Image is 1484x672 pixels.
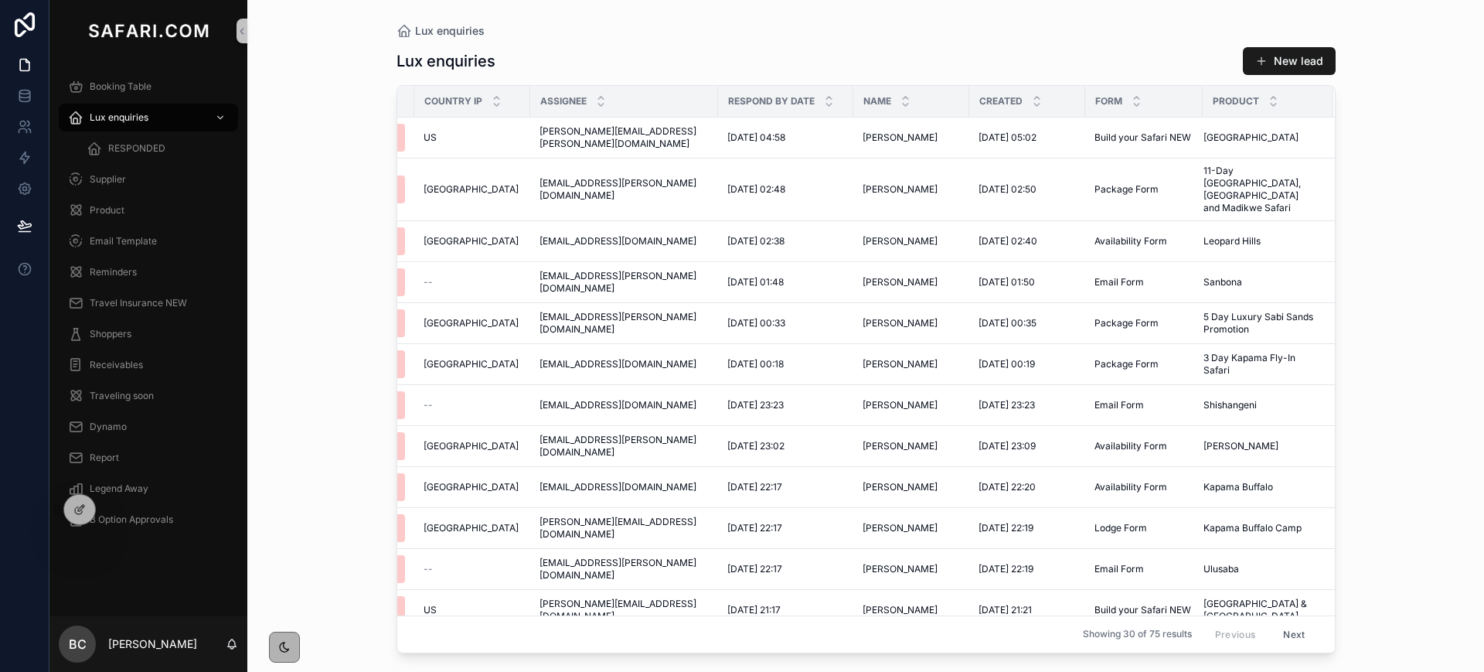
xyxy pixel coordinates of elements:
[1203,522,1302,534] span: Kapama Buffalo Camp
[1094,358,1159,370] span: Package Form
[539,434,709,459] a: [EMAIL_ADDRESS][PERSON_NAME][DOMAIN_NAME]
[90,111,148,124] span: Lux enquiries
[727,183,844,196] a: [DATE] 02:48
[59,196,238,224] a: Product
[1203,352,1315,377] span: 3 Day Kapama Fly-In Safari
[90,266,137,278] span: Reminders
[863,440,938,452] span: [PERSON_NAME]
[539,311,709,336] a: [EMAIL_ADDRESS][PERSON_NAME][DOMAIN_NAME]
[1203,440,1278,452] span: [PERSON_NAME]
[539,598,709,623] a: [PERSON_NAME][EMAIL_ADDRESS][DOMAIN_NAME]
[1083,629,1192,641] span: Showing 30 of 75 results
[979,95,1023,107] span: Created
[1203,563,1239,575] span: Ulusaba
[424,604,521,616] a: US
[979,276,1076,288] a: [DATE] 01:50
[979,235,1076,247] a: [DATE] 02:40
[727,235,785,247] span: [DATE] 02:38
[539,557,709,582] a: [EMAIL_ADDRESS][PERSON_NAME][DOMAIN_NAME]
[539,177,709,202] a: [EMAIL_ADDRESS][PERSON_NAME][DOMAIN_NAME]
[1094,399,1193,411] a: Email Form
[539,399,709,411] a: [EMAIL_ADDRESS][DOMAIN_NAME]
[979,440,1036,452] span: [DATE] 23:09
[863,481,938,493] span: [PERSON_NAME]
[727,399,784,411] span: [DATE] 23:23
[979,235,1037,247] span: [DATE] 02:40
[979,440,1076,452] a: [DATE] 23:09
[727,358,784,370] span: [DATE] 00:18
[727,131,785,144] span: [DATE] 04:58
[1094,440,1193,452] a: Availability Form
[1272,623,1316,646] button: Next
[424,95,482,107] span: Country IP
[979,604,1032,616] span: [DATE] 21:21
[424,522,521,534] a: [GEOGRAPHIC_DATA]
[1094,481,1193,493] a: Availability Form
[727,481,782,493] span: [DATE] 22:17
[727,358,844,370] a: [DATE] 00:18
[979,522,1076,534] a: [DATE] 22:19
[1094,522,1147,534] span: Lodge Form
[979,131,1076,144] a: [DATE] 05:02
[727,522,782,534] span: [DATE] 22:17
[539,125,709,150] a: [PERSON_NAME][EMAIL_ADDRESS][PERSON_NAME][DOMAIN_NAME]
[1094,563,1193,575] a: Email Form
[863,131,938,144] span: [PERSON_NAME]
[1094,604,1193,616] a: Build your Safari NEW
[863,131,960,144] a: [PERSON_NAME]
[863,235,960,247] a: [PERSON_NAME]
[863,399,938,411] span: [PERSON_NAME]
[424,131,521,144] a: US
[424,563,433,575] span: --
[90,390,154,402] span: Traveling soon
[424,481,519,493] span: [GEOGRAPHIC_DATA]
[59,320,238,348] a: Shoppers
[90,235,157,247] span: Email Template
[90,204,124,217] span: Product
[1203,440,1315,452] a: [PERSON_NAME]
[59,227,238,255] a: Email Template
[979,481,1036,493] span: [DATE] 22:20
[863,95,891,107] span: Name
[90,297,187,309] span: Travel Insurance NEW
[1203,165,1315,214] a: 11-Day [GEOGRAPHIC_DATA], [GEOGRAPHIC_DATA] and Madikwe Safari
[59,506,238,534] a: B Option Approvals
[539,235,709,247] a: [EMAIL_ADDRESS][DOMAIN_NAME]
[727,399,844,411] a: [DATE] 23:23
[727,604,781,616] span: [DATE] 21:17
[1203,481,1315,493] a: Kapama Buffalo
[539,481,696,493] span: [EMAIL_ADDRESS][DOMAIN_NAME]
[979,399,1076,411] a: [DATE] 23:23
[1095,95,1122,107] span: Form
[979,183,1076,196] a: [DATE] 02:50
[397,23,485,39] a: Lux enquiries
[59,475,238,503] a: Legend Away
[539,270,709,295] a: [EMAIL_ADDRESS][PERSON_NAME][DOMAIN_NAME]
[863,317,960,329] a: [PERSON_NAME]
[424,358,521,370] a: [GEOGRAPHIC_DATA]
[979,131,1036,144] span: [DATE] 05:02
[108,636,197,652] p: [PERSON_NAME]
[1094,399,1144,411] span: Email Form
[727,235,844,247] a: [DATE] 02:38
[1094,183,1159,196] span: Package Form
[1213,95,1259,107] span: Product
[1094,131,1193,144] a: Build your Safari NEW
[863,183,938,196] span: [PERSON_NAME]
[979,522,1033,534] span: [DATE] 22:19
[539,235,696,247] span: [EMAIL_ADDRESS][DOMAIN_NAME]
[1203,522,1315,534] a: Kapama Buffalo Camp
[59,104,238,131] a: Lux enquiries
[727,440,785,452] span: [DATE] 23:02
[424,183,521,196] a: [GEOGRAPHIC_DATA]
[1094,358,1193,370] a: Package Form
[979,276,1035,288] span: [DATE] 01:50
[979,358,1076,370] a: [DATE] 00:19
[108,142,165,155] span: RESPONDED
[539,358,696,370] span: [EMAIL_ADDRESS][DOMAIN_NAME]
[1094,235,1167,247] span: Availability Form
[77,135,238,162] a: RESPONDED
[90,513,173,526] span: B Option Approvals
